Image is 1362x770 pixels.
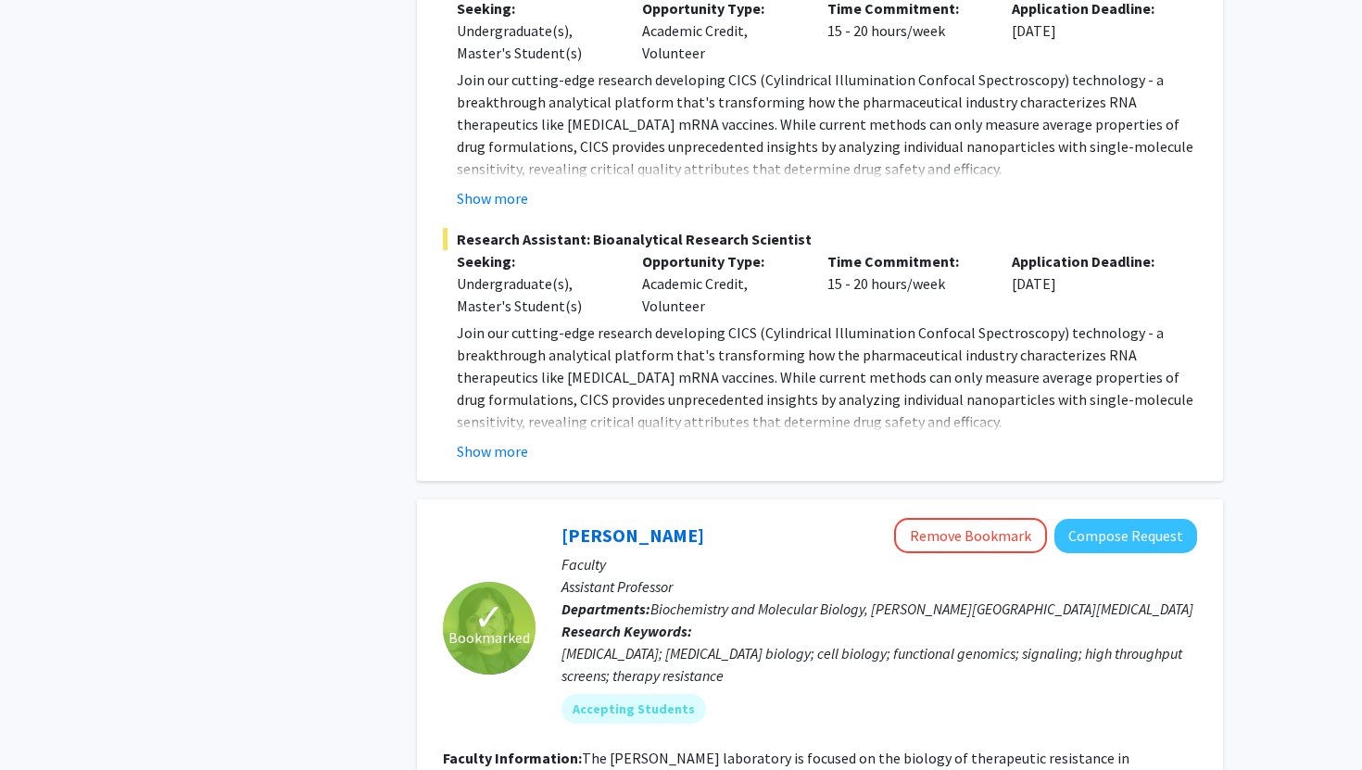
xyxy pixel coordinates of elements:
span: Research Assistant: Bioanalytical Research Scientist [443,228,1197,250]
p: Join our cutting-edge research developing CICS (Cylindrical Illumination Confocal Spectroscopy) t... [457,322,1197,433]
p: Opportunity Type: [642,250,800,272]
p: Time Commitment: [827,250,985,272]
mat-chip: Accepting Students [561,694,706,724]
button: Compose Request to Utthara Nayar [1054,519,1197,553]
p: Application Deadline: [1012,250,1169,272]
p: Faculty [561,553,1197,575]
span: Bookmarked [448,626,530,649]
span: Biochemistry and Molecular Biology, [PERSON_NAME][GEOGRAPHIC_DATA][MEDICAL_DATA] [650,600,1193,618]
button: Show more [457,187,528,209]
div: Undergraduate(s), Master's Student(s) [457,19,614,64]
a: [PERSON_NAME] [561,524,704,547]
button: Remove Bookmark [894,518,1047,553]
button: Show more [457,440,528,462]
iframe: Chat [14,687,79,756]
div: Undergraduate(s), Master's Student(s) [457,272,614,317]
div: 15 - 20 hours/week [813,250,999,317]
div: Academic Credit, Volunteer [628,250,813,317]
div: [MEDICAL_DATA]; [MEDICAL_DATA] biology; cell biology; functional genomics; signaling; high throug... [561,642,1197,687]
b: Departments: [561,600,650,618]
p: Seeking: [457,250,614,272]
p: Assistant Professor [561,575,1197,598]
span: ✓ [473,608,505,626]
div: [DATE] [998,250,1183,317]
b: Research Keywords: [561,622,692,640]
b: Faculty Information: [443,749,582,767]
p: Join our cutting-edge research developing CICS (Cylindrical Illumination Confocal Spectroscopy) t... [457,69,1197,180]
